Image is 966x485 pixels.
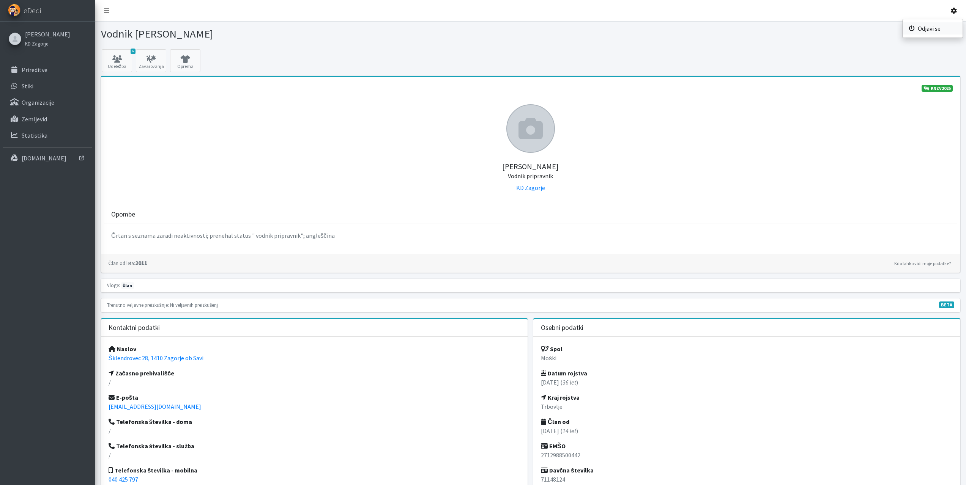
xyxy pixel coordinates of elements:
[22,132,47,139] p: Statistika
[109,378,520,387] p: /
[109,426,520,435] p: /
[109,476,138,483] a: 040 425 797
[22,154,66,162] p: [DOMAIN_NAME]
[22,82,33,90] p: Stiki
[22,66,47,74] p: Prireditve
[102,49,132,72] a: 6 Udeležba
[516,184,545,191] a: KD Zagorje
[25,41,48,47] small: KD Zagorje
[3,62,92,77] a: Prireditve
[541,369,587,377] strong: Datum rojstva
[541,378,953,387] p: [DATE] ( )
[170,49,200,72] a: Oprema
[107,302,169,308] small: Trenutno veljavne preizkušnje:
[3,111,92,127] a: Zemljevid
[111,231,950,240] p: Črtan s seznama zaradi neaktivnosti; prenehal status " vodnik pripravnik"; angleščina
[109,466,198,474] strong: Telefonska številka - mobilna
[25,30,70,39] a: [PERSON_NAME]
[541,442,566,450] strong: EMŠO
[541,345,563,353] strong: Spol
[3,151,92,166] a: [DOMAIN_NAME]
[24,5,41,16] span: eDedi
[563,427,576,435] em: 14 let
[109,442,195,450] strong: Telefonska številka - služba
[109,354,204,362] a: Šklendrovec 28, 1410 Zagorje ob Savi
[109,345,136,353] strong: Naslov
[541,324,583,332] h3: Osebni podatki
[109,153,953,180] h5: [PERSON_NAME]
[541,466,594,474] strong: Davčna številka
[3,78,92,94] a: Stiki
[541,394,580,401] strong: Kraj rojstva
[541,475,953,484] p: 71148124
[541,418,569,425] strong: Član od
[109,450,520,460] p: /
[508,172,553,180] small: Vodnik pripravnik
[8,4,20,16] img: eDedi
[107,282,120,288] small: Vloge:
[109,369,175,377] strong: Začasno prebivališče
[109,260,135,266] small: Član od leta:
[541,402,953,411] p: Trbovlje
[121,282,134,289] span: član
[541,450,953,460] p: 2712988500442
[109,259,147,267] strong: 2011
[109,418,192,425] strong: Telefonska številka - doma
[939,301,954,308] span: V fazi razvoja
[109,394,139,401] strong: E-pošta
[22,99,54,106] p: Organizacije
[3,128,92,143] a: Statistika
[22,115,47,123] p: Zemljevid
[563,378,576,386] em: 36 let
[111,210,135,218] h3: Opombe
[136,49,166,72] a: Zavarovanja
[922,85,953,92] a: KNZV2025
[25,39,70,48] a: KD Zagorje
[541,426,953,435] p: [DATE] ( )
[131,49,136,54] span: 6
[109,403,201,410] a: [EMAIL_ADDRESS][DOMAIN_NAME]
[892,259,953,268] a: Kdo lahko vidi moje podatke?
[541,353,953,363] p: Moški
[170,302,218,308] small: Ni veljavnih preizkušenj
[101,27,528,41] h1: Vodnik [PERSON_NAME]
[3,95,92,110] a: Organizacije
[109,324,160,332] h3: Kontaktni podatki
[903,22,963,35] a: Odjavi se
